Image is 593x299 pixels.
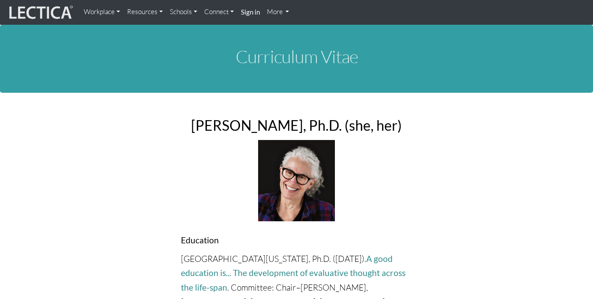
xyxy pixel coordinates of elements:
a: Resources [124,4,166,21]
a: Sign in [237,4,263,21]
img: lecticalive [7,4,73,21]
a: More [263,4,293,21]
strong: Sign in [241,8,260,16]
a: Workplace [80,4,124,21]
a: Connect [201,4,237,21]
a: A good education is... The development of evaluative thought across the life-span [181,254,405,292]
h1: Curriculum Vitae [52,47,541,66]
h4: Education [181,235,413,245]
h2: [PERSON_NAME], Ph.D. (she, her) [181,117,413,133]
a: Schools [166,4,201,21]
